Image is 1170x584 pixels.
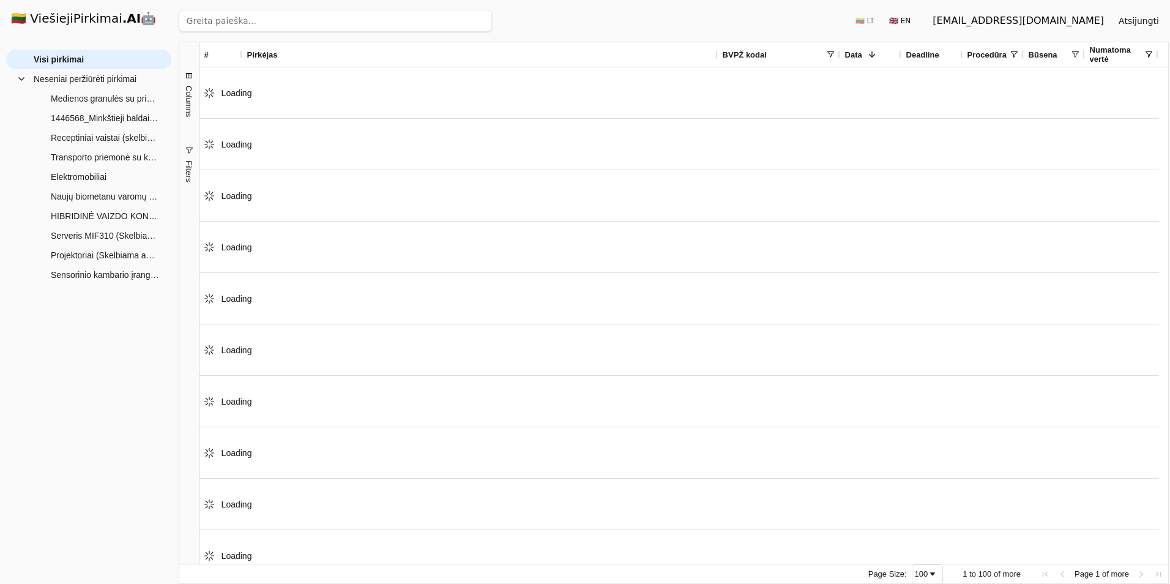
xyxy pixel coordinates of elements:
[34,50,84,69] span: Visi pirkimai
[222,294,252,304] span: Loading
[845,50,862,59] span: Data
[184,160,193,182] span: Filters
[1057,569,1067,579] div: Previous Page
[1153,569,1163,579] div: Last Page
[933,13,1104,28] div: [EMAIL_ADDRESS][DOMAIN_NAME]
[122,11,141,26] strong: .AI
[915,569,928,578] div: 100
[51,207,159,225] span: HIBRIDINĖ VAIZDO KONFERENCIJŲ ĮRANGA (Skelbiama apklausa)
[51,109,159,127] span: 1446568_Minkštieji baldai (Atviras konkursas)
[1136,569,1146,579] div: Next Page
[967,50,1007,59] span: Procedūra
[222,345,252,355] span: Loading
[51,168,106,186] span: Elektromobiliai
[51,246,159,264] span: Projektoriai (Skelbiama apklausa)
[1111,569,1129,578] span: more
[222,191,252,201] span: Loading
[912,564,944,584] div: Page Size
[222,88,252,98] span: Loading
[1029,50,1057,59] span: Būsena
[906,50,939,59] span: Deadline
[222,551,252,561] span: Loading
[51,89,159,108] span: Medienos granulės su pristatymu
[882,11,918,31] button: 🇬🇧 EN
[222,242,252,252] span: Loading
[222,448,252,458] span: Loading
[222,500,252,509] span: Loading
[222,397,252,406] span: Loading
[978,569,992,578] span: 100
[34,70,136,88] span: Neseniai peržiūrėti pirkimai
[994,569,1000,578] span: of
[723,50,767,59] span: BVPŽ kodai
[1109,10,1169,32] button: Atsijungti
[1102,569,1109,578] span: of
[51,226,159,245] span: Serveris MIF310 (Skelbiama apklausa)
[51,129,159,147] span: Receptiniai vaistai (skelbiama apklausa)
[247,50,278,59] span: Pirkėjas
[179,10,492,32] input: Greita paieška...
[1040,569,1050,579] div: First Page
[1095,569,1100,578] span: 1
[51,266,159,284] span: Sensorinio kambario įrangos pirkimas (skelbiama apklausa)
[1090,45,1144,64] span: Numatoma vertė
[868,569,907,578] div: Page Size:
[1002,569,1021,578] span: more
[51,148,159,167] span: Transporto priemonė su keltuvu, sukomplektuota neįgaliųjų vežimėliuose sėdintiems asmenims (mikro...
[963,569,967,578] span: 1
[1075,569,1093,578] span: Page
[204,50,209,59] span: #
[51,187,159,206] span: Naujų biometanu varomų M3 klasės autobusų pirkimas
[222,140,252,149] span: Loading
[969,569,976,578] span: to
[184,86,193,117] span: Columns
